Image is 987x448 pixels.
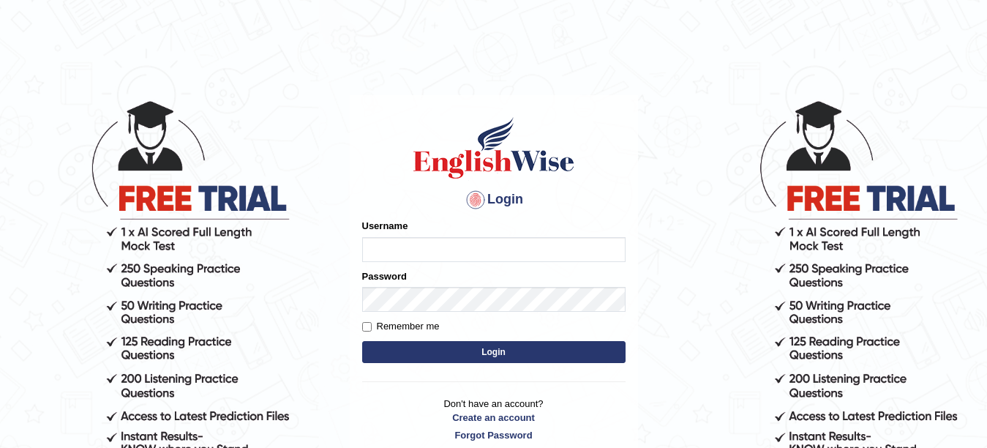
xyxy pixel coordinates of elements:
p: Don't have an account? [362,397,626,442]
a: Forgot Password [362,428,626,442]
label: Remember me [362,319,440,334]
input: Remember me [362,322,372,332]
h4: Login [362,188,626,212]
img: Logo of English Wise sign in for intelligent practice with AI [410,115,577,181]
label: Password [362,269,407,283]
button: Login [362,341,626,363]
label: Username [362,219,408,233]
a: Create an account [362,411,626,425]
